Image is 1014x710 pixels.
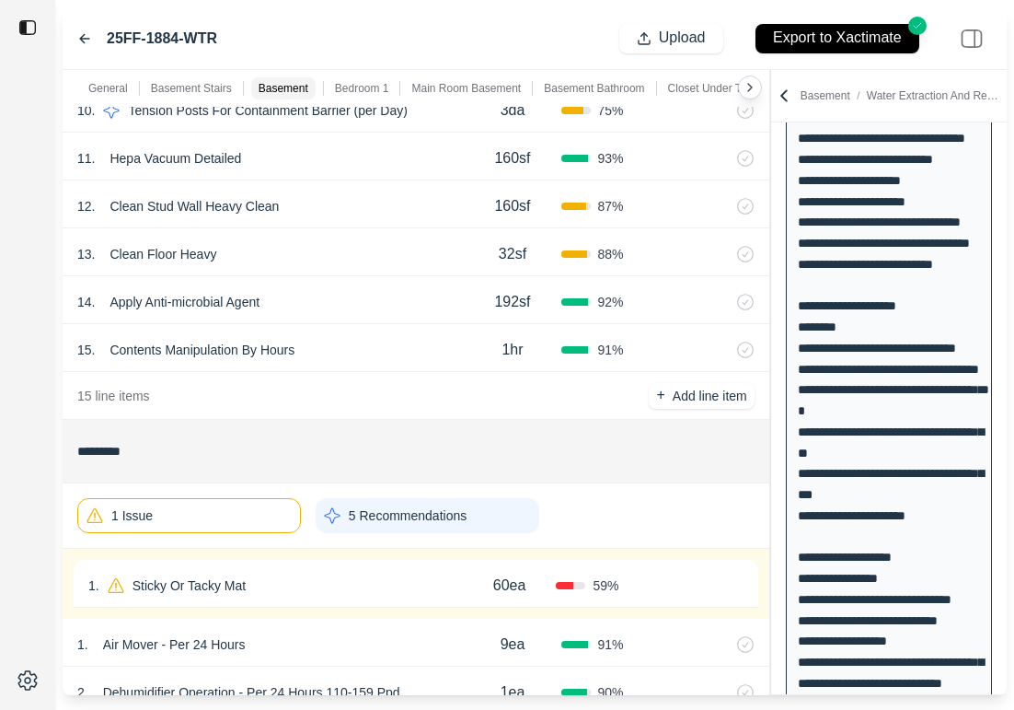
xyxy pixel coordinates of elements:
[668,81,851,96] p: Closet Under The Stairs In Basement
[801,88,1003,103] p: Basement
[493,575,526,597] p: 60ea
[593,576,618,595] span: 59 %
[673,387,747,405] p: Add line item
[259,81,308,96] p: Basement
[501,99,525,122] p: 3da
[773,28,902,49] p: Export to Xactimate
[598,341,624,359] span: 91 %
[96,632,253,658] p: Air Mover - Per 24 Hours
[102,145,248,171] p: Hepa Vacuum Detailed
[111,506,153,525] p: 1 Issue
[499,243,526,265] p: 32sf
[18,18,37,37] img: toggle sidebar
[598,293,624,311] span: 92 %
[619,24,723,53] button: Upload
[88,576,99,595] p: 1 .
[598,635,624,654] span: 91 %
[335,81,389,96] p: Bedroom 1
[494,291,530,313] p: 192sf
[649,383,754,409] button: +Add line item
[77,245,95,263] p: 13 .
[102,193,286,219] p: Clean Stud Wall Heavy Clean
[411,81,521,96] p: Main Room Basement
[501,339,523,361] p: 1hr
[850,89,867,102] span: /
[77,387,150,405] p: 15 line items
[107,28,217,50] label: 25FF-1884-WTR
[659,28,706,49] p: Upload
[598,683,624,702] span: 90 %
[77,149,95,168] p: 11 .
[755,24,919,53] button: Export to Xactimate
[102,337,302,363] p: Contents Manipulation By Hours
[656,385,664,406] p: +
[102,289,267,315] p: Apply Anti-microbial Agent
[349,506,467,525] p: 5 Recommendations
[598,149,624,168] span: 93 %
[494,147,530,169] p: 160sf
[77,293,95,311] p: 14 .
[102,241,224,267] p: Clean Floor Heavy
[501,634,525,656] p: 9ea
[151,81,232,96] p: Basement Stairs
[738,15,937,62] button: Export to Xactimate
[77,101,95,120] p: 10 .
[951,18,992,59] img: right-panel.svg
[544,81,644,96] p: Basement Bathroom
[77,635,88,654] p: 1 .
[125,573,253,599] p: Sticky Or Tacky Mat
[96,680,408,705] p: Dehumidifier Operation - Per 24 Hours 110-159 Ppd
[598,197,624,215] span: 87 %
[77,683,88,702] p: 2 .
[598,245,624,263] span: 88 %
[598,101,624,120] span: 75 %
[77,197,95,215] p: 12 .
[77,341,95,359] p: 15 .
[501,681,525,704] p: 1ea
[88,81,128,96] p: General
[121,98,414,123] p: Tension Posts For Containment Barrier (per Day)
[494,195,530,217] p: 160sf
